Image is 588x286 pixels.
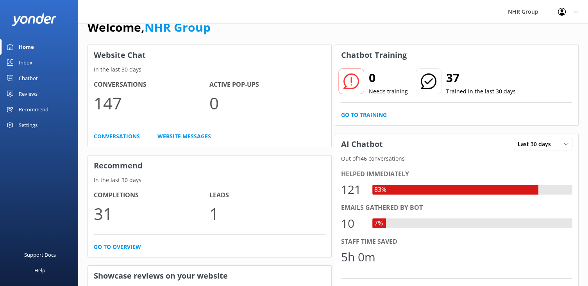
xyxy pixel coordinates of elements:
h1: Welcome, [88,18,211,37]
p: 0 [209,90,325,116]
h4: Conversations [94,80,209,90]
div: 83% [372,185,388,195]
div: 7% [372,218,385,229]
h4: Completions [94,190,209,200]
h3: Chatbot Training [335,45,413,65]
p: Needs training [369,87,408,96]
h3: Recommend [88,156,331,176]
div: Reviews [19,86,38,102]
div: Helped immediately [341,169,573,179]
a: NHR Group [145,19,211,35]
div: Settings [19,117,38,133]
span: Last 30 days [518,140,556,148]
h3: Showcase reviews on your website [88,266,331,286]
p: Out of 146 conversations [335,154,579,163]
div: Recommend [19,102,48,117]
h2: 37 [446,68,516,87]
a: Go to overview [94,243,141,251]
h3: Website Chat [88,45,331,65]
div: Inbox [19,55,32,70]
div: Help [34,263,45,278]
p: 31 [94,200,209,227]
h4: Leads [209,190,325,200]
h3: AI Chatbot [335,134,389,154]
div: Chatbot [19,70,38,86]
div: 10 [341,214,365,233]
a: Go to Training [341,111,387,119]
h2: 0 [369,68,408,87]
img: yonder-white-logo.png [12,13,57,26]
a: Website Messages [157,132,211,141]
div: Staff time saved [341,237,573,247]
div: 121 [341,180,365,199]
p: In the last 30 days [88,65,331,74]
div: Emails gathered by bot [341,203,573,213]
p: 1 [209,200,325,227]
p: In the last 30 days [88,176,331,184]
a: Conversations [94,132,140,141]
div: Home [19,39,34,55]
h4: Active Pop-ups [209,80,325,90]
div: Support Docs [24,247,56,263]
div: 5h 0m [341,248,375,266]
p: Trained in the last 30 days [446,87,516,96]
p: 147 [94,90,209,116]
